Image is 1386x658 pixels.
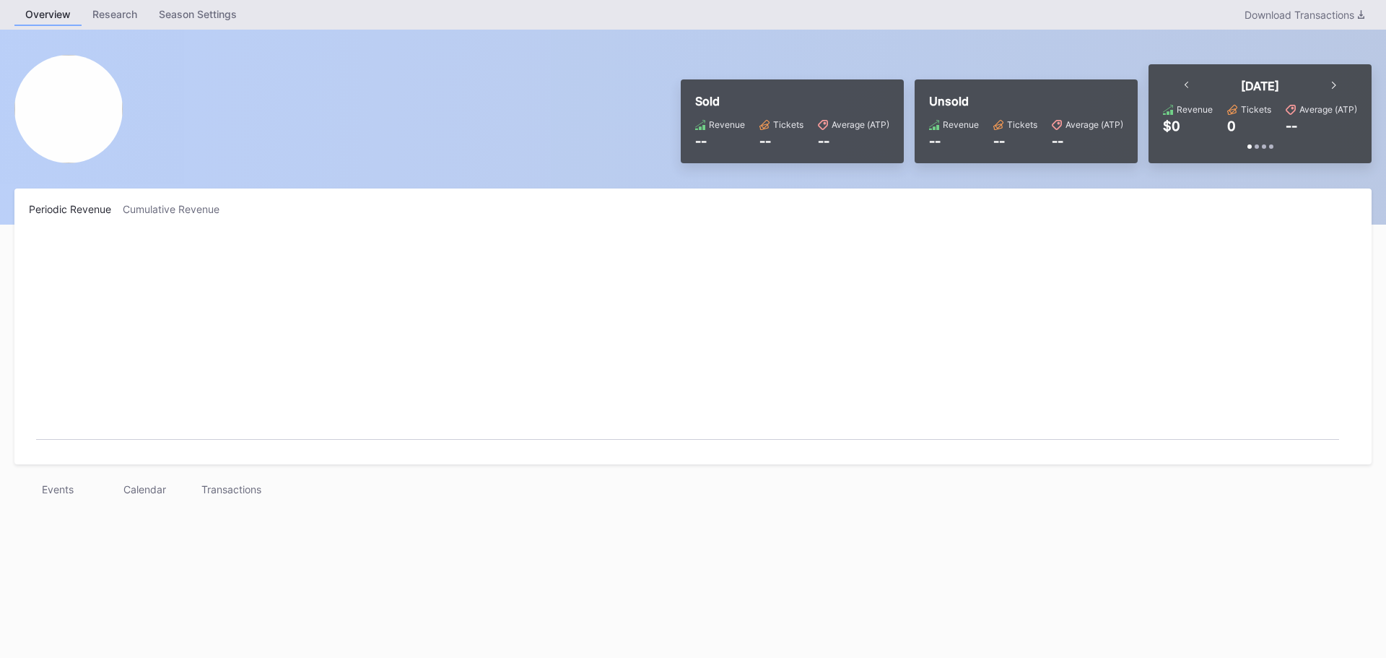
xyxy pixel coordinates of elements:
div: Revenue [1177,104,1213,115]
div: Calendar [101,479,188,500]
div: $0 [1163,118,1180,134]
div: -- [1052,134,1123,149]
div: Average (ATP) [832,119,889,130]
a: Overview [14,4,82,26]
div: Average (ATP) [1065,119,1123,130]
div: Tickets [1007,119,1037,130]
div: Transactions [188,479,274,500]
div: Unsold [929,94,1123,108]
div: -- [818,134,889,149]
div: Sold [695,94,889,108]
div: Tickets [1241,104,1271,115]
div: Revenue [943,119,979,130]
div: -- [759,134,803,149]
div: Events [14,479,101,500]
div: Tickets [773,119,803,130]
div: -- [695,134,745,149]
svg: Chart title [29,233,1346,450]
div: Revenue [709,119,745,130]
div: 0 [1227,118,1236,134]
div: Periodic Revenue [29,203,123,215]
a: Season Settings [148,4,248,26]
div: -- [1286,118,1297,134]
div: -- [993,134,1037,149]
div: Season Settings [148,4,248,25]
div: Research [82,4,148,25]
div: Cumulative Revenue [123,203,231,215]
div: [DATE] [1241,79,1279,93]
div: Download Transactions [1245,9,1364,21]
div: Average (ATP) [1299,104,1357,115]
a: Research [82,4,148,26]
div: -- [929,134,979,149]
button: Download Transactions [1237,5,1372,25]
